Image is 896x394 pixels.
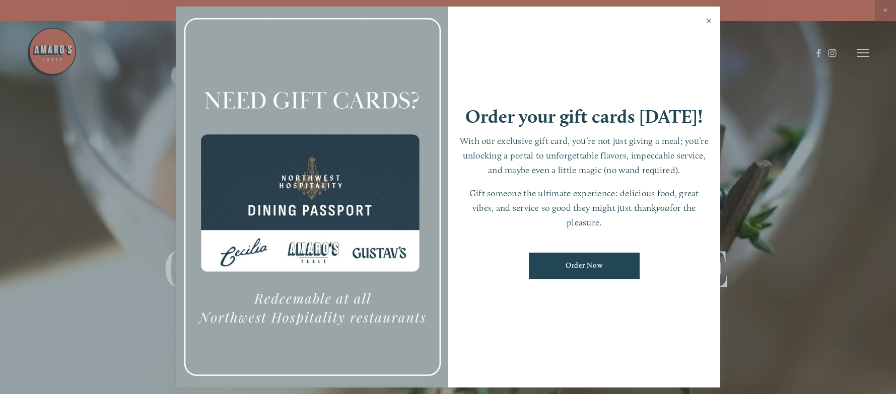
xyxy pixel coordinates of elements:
a: Order Now [529,253,640,279]
p: With our exclusive gift card, you’re not just giving a meal; you’re unlocking a portal to unforge... [458,134,711,177]
a: Close [699,8,719,36]
em: you [656,202,670,213]
p: Gift someone the ultimate experience: delicious food, great vibes, and service so good they might... [458,186,711,229]
h1: Order your gift cards [DATE]! [465,107,703,126]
